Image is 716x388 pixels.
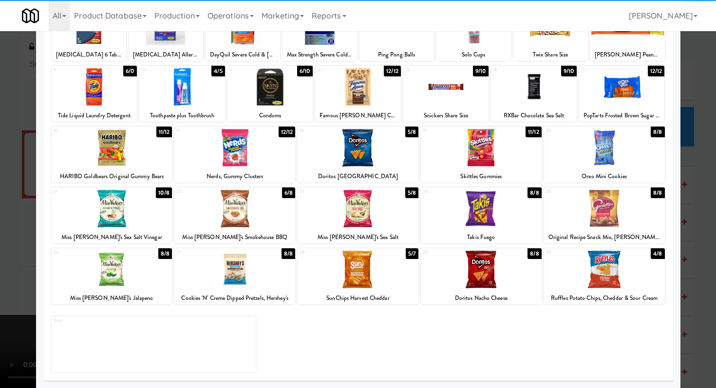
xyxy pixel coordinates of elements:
[282,187,295,198] div: 6/8
[156,127,172,137] div: 11/12
[513,49,588,61] div: Twix Share Size
[422,170,540,183] div: Skittles Gummies
[561,66,577,76] div: 9/10
[590,49,665,61] div: [PERSON_NAME] Peanut Butter Cups King Size
[139,110,225,122] div: Toothpaste plus Toothbrush
[229,66,270,74] div: 11
[206,5,280,61] div: 37/0DayQuil Severe Cold & [MEDICAL_DATA] Caplets
[129,49,203,61] div: [MEDICAL_DATA] Allergy Tablets (25mg)
[546,127,604,135] div: 20
[298,292,418,304] div: SunChips Harvest Cheddar
[422,231,540,243] div: Takis Fuego
[648,66,665,76] div: 12/12
[317,110,399,122] div: Famous [PERSON_NAME] Cookies Chocolate Chip
[579,110,665,122] div: PopTarts Frosted Brown Sugar Cinnamon
[406,248,418,259] div: 5/7
[176,170,294,183] div: Nerds, Gummy Clusters
[53,49,125,61] div: [MEDICAL_DATA] 6 Tablets
[206,49,280,61] div: DayQuil Severe Cold & [MEDICAL_DATA] Caplets
[546,170,663,183] div: Oreo Mini Cookies
[52,5,126,61] div: 18/11[MEDICAL_DATA] 6 Tablets
[53,231,171,243] div: Miss [PERSON_NAME]'s Sea Salt Vinegar
[403,66,489,122] div: 139/10Snickers Share Size
[284,49,356,61] div: Max Strength Severe Cold & [MEDICAL_DATA], NyQuil Vicks
[546,248,604,257] div: 30
[22,7,39,24] img: Micromart
[174,231,295,243] div: Miss [PERSON_NAME]'s Smokehouse BBQ
[544,292,665,304] div: Ruffles Potato Chips, Cheddar & Sour Cream
[53,110,136,122] div: Tide Liquid Laundry Detergent
[176,231,294,243] div: Miss [PERSON_NAME]'s Smokehouse BBQ
[544,170,665,183] div: Oreo Mini Cookies
[317,66,358,74] div: 12
[298,170,418,183] div: Doritos [GEOGRAPHIC_DATA]
[174,170,295,183] div: Nerds, Gummy Clusters
[491,66,577,122] div: 149/10RXBar Chocolate Sea Salt
[491,110,577,122] div: RXBar Chocolate Sea Salt
[300,127,358,135] div: 18
[473,66,489,76] div: 9/10
[299,170,417,183] div: Doritos [GEOGRAPHIC_DATA]
[52,187,172,243] div: 2110/8Miss [PERSON_NAME]'s Sea Salt Vinegar
[299,292,417,304] div: SunChips Harvest Cheddar
[405,127,418,137] div: 5/8
[405,66,446,74] div: 13
[52,127,172,183] div: 1611/12HARIBO Goldbears Original Gummy Bears
[423,248,481,257] div: 29
[300,187,358,196] div: 23
[298,248,418,304] div: 285/7SunChips Harvest Cheddar
[492,110,575,122] div: RXBar Chocolate Sea Salt
[52,66,137,122] div: 96/0Tide Liquid Laundry Detergent
[546,187,604,196] div: 25
[546,231,663,243] div: Original Recipe Snack Mix, [PERSON_NAME]
[54,248,112,257] div: 26
[207,49,279,61] div: DayQuil Severe Cold & [MEDICAL_DATA] Caplets
[651,248,664,259] div: 4/8
[421,127,542,183] div: 1911/12Skittles Gummies
[279,127,296,137] div: 12/12
[436,5,511,61] div: 63/3Solo Cups
[52,316,256,372] div: Extra
[361,49,433,61] div: Ping Pong Balls
[651,187,664,198] div: 8/8
[130,49,202,61] div: [MEDICAL_DATA] Allergy Tablets (25mg)
[52,110,137,122] div: Tide Liquid Laundry Detergent
[52,248,172,304] div: 268/8Miss [PERSON_NAME]'s Jalapeno
[493,66,534,74] div: 14
[298,127,418,183] div: 185/8Doritos [GEOGRAPHIC_DATA]
[54,127,112,135] div: 16
[156,187,172,198] div: 10/8
[52,49,126,61] div: [MEDICAL_DATA] 6 Tablets
[54,66,94,74] div: 9
[174,292,295,304] div: Cookies 'N' Creme Dipped Pretzels, Hershey's
[546,292,663,304] div: Ruffles Potato Chips, Cheddar & Sour Cream
[403,110,489,122] div: Snickers Share Size
[158,248,172,259] div: 8/8
[227,110,313,122] div: Condoms
[528,248,541,259] div: 8/8
[438,49,509,61] div: Solo Cups
[52,292,172,304] div: Miss [PERSON_NAME]'s Jalapeno
[174,248,295,304] div: 278/8Cookies 'N' Creme Dipped Pretzels, Hershey's
[592,49,663,61] div: [PERSON_NAME] Peanut Butter Cups King Size
[581,66,622,74] div: 15
[359,49,434,61] div: Ping Pong Balls
[544,187,665,243] div: 258/8Original Recipe Snack Mix, [PERSON_NAME]
[651,127,664,137] div: 8/8
[421,170,542,183] div: Skittles Gummies
[590,5,665,61] div: 89/10[PERSON_NAME] Peanut Butter Cups King Size
[176,127,235,135] div: 17
[315,66,401,122] div: 1212/12Famous [PERSON_NAME] Cookies Chocolate Chip
[298,187,418,243] div: 235/8Miss [PERSON_NAME]'s Sea Salt
[174,187,295,243] div: 226/8Miss [PERSON_NAME]'s Smokehouse BBQ
[141,66,182,74] div: 10
[283,49,357,61] div: Max Strength Severe Cold & [MEDICAL_DATA], NyQuil Vicks
[423,187,481,196] div: 24
[300,248,358,257] div: 28
[315,110,401,122] div: Famous [PERSON_NAME] Cookies Chocolate Chip
[421,248,542,304] div: 298/8Doritos Nacho Cheese
[544,127,665,183] div: 208/8Oreo Mini Cookies
[421,231,542,243] div: Takis Fuego
[384,66,401,76] div: 12/12
[52,170,172,183] div: HARIBO Goldbears Original Gummy Bears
